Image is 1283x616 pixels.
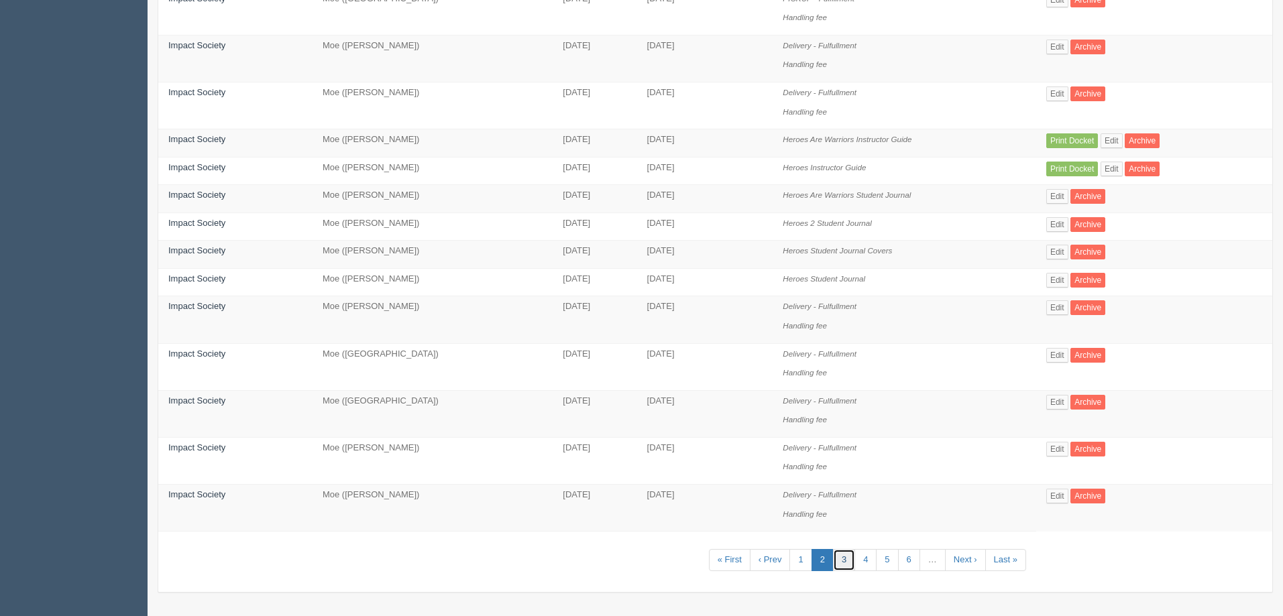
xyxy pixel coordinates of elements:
i: Heroes 2 Student Journal [783,219,872,227]
a: Impact Society [168,162,225,172]
td: [DATE] [637,82,773,129]
i: Delivery - Fulfullment [783,396,856,405]
td: Moe ([PERSON_NAME]) [313,296,553,343]
i: Delivery - Fulfullment [783,349,856,358]
a: Edit [1101,162,1123,176]
a: Impact Society [168,442,225,452]
i: Handling fee [783,462,827,471]
i: Handling fee [783,107,827,116]
a: ‹ Prev [750,549,791,571]
i: Handling fee [783,321,827,330]
i: Heroes Are Warriors Instructor Guide [783,135,911,143]
a: Archive [1070,217,1105,232]
a: Edit [1046,273,1068,288]
a: Edit [1046,442,1068,456]
td: Moe ([PERSON_NAME]) [313,212,553,241]
a: Archive [1070,300,1105,315]
td: [DATE] [637,212,773,241]
td: Moe ([PERSON_NAME]) [313,185,553,213]
a: Next › [945,549,986,571]
i: Heroes Are Warriors Student Journal [783,190,911,199]
a: Edit [1046,348,1068,363]
td: [DATE] [553,484,636,531]
td: Moe ([GEOGRAPHIC_DATA]) [313,390,553,437]
td: [DATE] [553,296,636,343]
a: Impact Society [168,134,225,144]
a: Archive [1070,245,1105,259]
a: Edit [1046,217,1068,232]
a: Impact Society [168,87,225,97]
td: [DATE] [553,157,636,185]
td: [DATE] [553,212,636,241]
a: 3 [833,549,855,571]
td: [DATE] [553,437,636,484]
a: Impact Society [168,395,225,406]
td: [DATE] [637,129,773,158]
td: [DATE] [553,185,636,213]
td: [DATE] [553,129,636,158]
a: Archive [1070,40,1105,54]
td: [DATE] [553,35,636,82]
a: Impact Society [168,245,225,255]
a: Impact Society [168,349,225,359]
td: [DATE] [637,390,773,437]
a: Archive [1125,162,1160,176]
i: Delivery - Fulfullment [783,88,856,97]
i: Heroes Student Journal [783,274,865,283]
td: Moe ([PERSON_NAME]) [313,241,553,269]
a: … [919,549,946,571]
a: 5 [876,549,898,571]
td: [DATE] [553,343,636,390]
a: 4 [854,549,877,571]
a: 1 [789,549,812,571]
a: « First [709,549,750,571]
a: Impact Society [168,489,225,499]
td: Moe ([PERSON_NAME]) [313,437,553,484]
td: [DATE] [637,484,773,531]
a: Impact Society [168,40,225,50]
a: Edit [1046,86,1068,101]
td: [DATE] [637,343,773,390]
i: Heroes Student Journal Covers [783,246,892,255]
a: Print Docket [1046,133,1098,148]
td: Moe ([GEOGRAPHIC_DATA]) [313,343,553,390]
a: Edit [1046,300,1068,315]
a: Archive [1070,273,1105,288]
a: Archive [1070,189,1105,204]
a: Edit [1046,245,1068,259]
a: Impact Society [168,301,225,311]
a: Edit [1046,189,1068,204]
a: 2 [812,549,834,571]
i: Handling fee [783,13,827,21]
td: [DATE] [553,390,636,437]
a: 6 [898,549,920,571]
a: Archive [1125,133,1160,148]
td: Moe ([PERSON_NAME]) [313,35,553,82]
i: Delivery - Fulfullment [783,41,856,50]
a: Edit [1046,489,1068,503]
a: Archive [1070,442,1105,456]
a: Impact Society [168,273,225,284]
td: Moe ([PERSON_NAME]) [313,157,553,185]
td: Moe ([PERSON_NAME]) [313,268,553,296]
td: [DATE] [553,82,636,129]
td: [DATE] [637,296,773,343]
td: [DATE] [637,35,773,82]
i: Handling fee [783,60,827,68]
td: Moe ([PERSON_NAME]) [313,82,553,129]
a: Archive [1070,86,1105,101]
td: [DATE] [553,268,636,296]
a: Archive [1070,489,1105,503]
td: [DATE] [637,241,773,269]
i: Handling fee [783,368,827,377]
a: Print Docket [1046,162,1098,176]
i: Delivery - Fulfullment [783,302,856,310]
td: [DATE] [637,268,773,296]
a: Edit [1101,133,1123,148]
a: Impact Society [168,218,225,228]
a: Archive [1070,395,1105,410]
td: [DATE] [637,185,773,213]
i: Handling fee [783,415,827,424]
i: Delivery - Fulfullment [783,443,856,452]
td: [DATE] [553,241,636,269]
